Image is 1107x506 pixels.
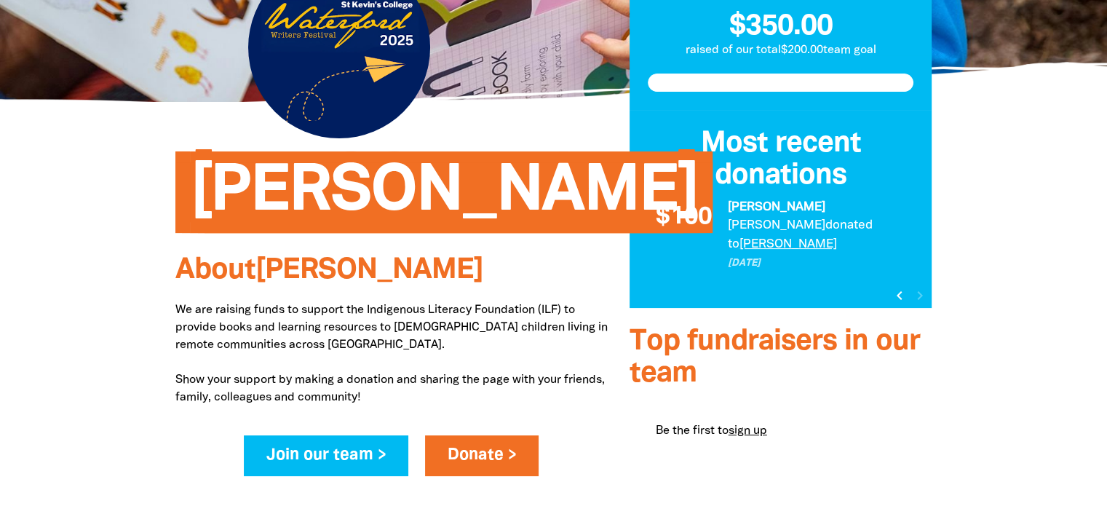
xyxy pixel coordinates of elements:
[644,411,918,451] div: Paginated content
[890,286,910,306] button: Previous page
[630,328,920,387] span: Top fundraisers in our team
[739,239,837,250] a: [PERSON_NAME]
[425,435,539,476] a: Donate >
[729,426,767,436] a: sign up
[648,198,914,290] div: Paginated content
[175,257,483,284] span: About [PERSON_NAME]
[648,128,914,192] h3: Most recent donations
[630,41,932,59] p: raised of our total $200.00 team goal
[728,256,914,271] p: [DATE]
[190,162,699,233] span: [PERSON_NAME]
[175,301,608,406] p: We are raising funds to support the Indigenous Literacy Foundation (ILF) to provide books and lea...
[728,220,825,231] em: [PERSON_NAME]
[729,13,833,40] span: $350.00
[644,411,918,451] div: Be the first to
[728,202,825,213] em: [PERSON_NAME]
[656,205,712,230] span: $100
[890,287,908,304] i: chevron_left
[648,128,914,290] div: Donation stream
[728,220,873,250] span: donated to
[244,435,409,476] a: Join our team >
